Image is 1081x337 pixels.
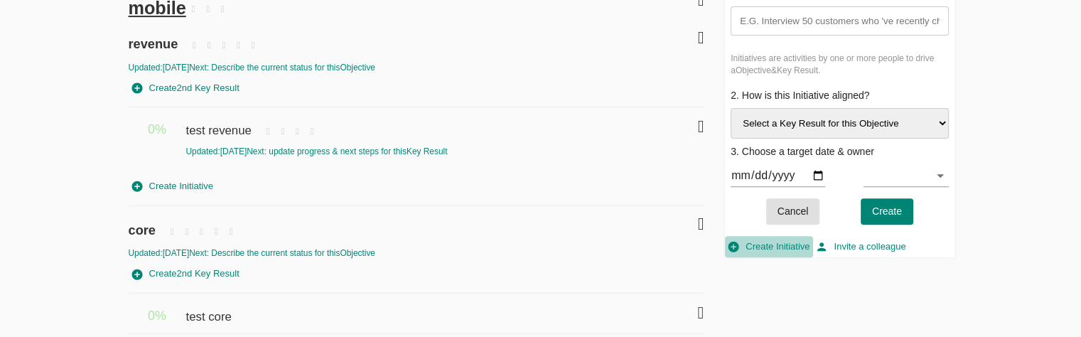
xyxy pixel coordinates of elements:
[731,88,948,102] div: 2. How is this Initiative aligned?
[129,263,243,285] button: Create2nd Key Result
[132,80,240,97] span: Create 2nd Key Result
[132,266,240,282] span: Create 2nd Key Result
[813,236,909,258] button: Invite a colleague
[817,239,905,255] span: Invite a colleague
[185,294,235,326] span: test core
[185,146,617,158] div: Updated: [DATE] Next: update progress & next steps for this Key Result
[148,309,166,323] span: 0 %
[129,176,217,198] button: Create Initiative
[861,198,913,225] button: Create
[731,6,948,36] input: E.G. Interview 50 customers who 've recently churned
[148,122,166,137] span: 0 %
[725,236,813,258] button: Create Initiative
[872,203,902,220] span: Create
[132,178,213,195] span: Create Initiative
[129,77,243,100] button: Create2nd Key Result
[766,198,820,225] button: Cancel
[129,207,159,240] span: core
[129,62,704,74] div: Updated: [DATE] Next: Describe the current status for this Objective
[731,144,948,159] div: 3. Choose a target date & owner
[129,21,182,53] span: revenue
[129,247,704,260] div: Updated: [DATE] Next: Describe the current status for this Objective
[778,203,809,220] span: Cancel
[731,53,948,77] p: Initiatives are activities by one or more people to drive a Objective & Key Result .
[185,108,254,139] span: test revenue
[728,239,810,255] span: Create Initiative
